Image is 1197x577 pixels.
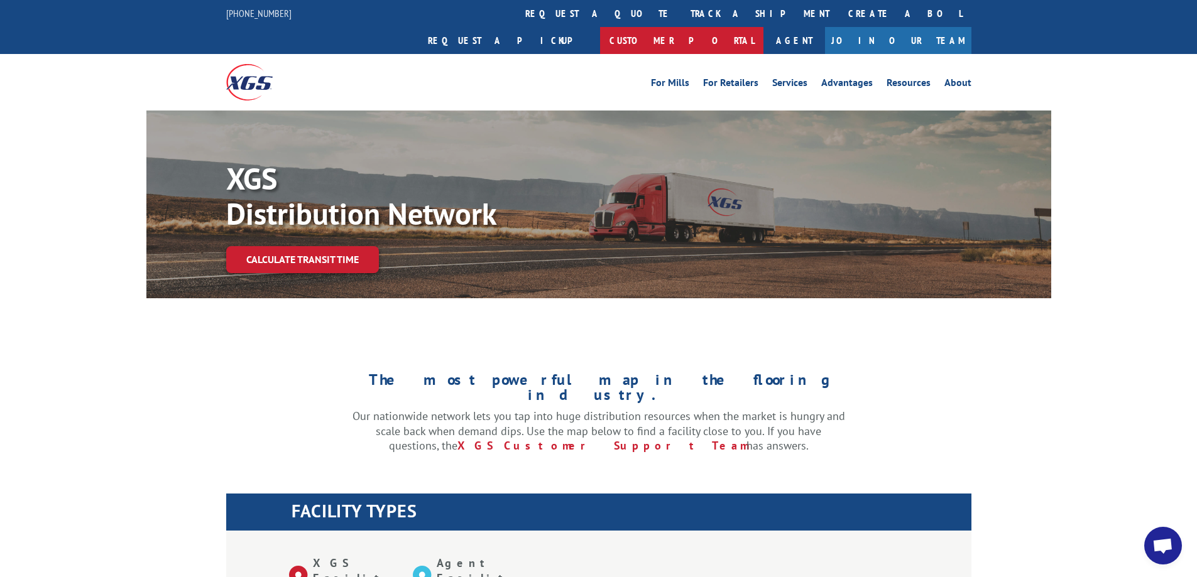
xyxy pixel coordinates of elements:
[944,78,971,92] a: About
[703,78,758,92] a: For Retailers
[226,7,292,19] a: [PHONE_NUMBER]
[353,372,845,409] h1: The most powerful map in the flooring industry.
[772,78,807,92] a: Services
[418,27,600,54] a: Request a pickup
[1144,527,1182,564] a: Open chat
[887,78,931,92] a: Resources
[226,246,379,273] a: Calculate transit time
[821,78,873,92] a: Advantages
[825,27,971,54] a: Join Our Team
[226,161,603,231] p: XGS Distribution Network
[600,27,763,54] a: Customer Portal
[457,438,746,453] a: XGS Customer Support Team
[353,409,845,453] p: Our nationwide network lets you tap into huge distribution resources when the market is hungry an...
[292,502,971,526] h1: FACILITY TYPES
[651,78,689,92] a: For Mills
[763,27,825,54] a: Agent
